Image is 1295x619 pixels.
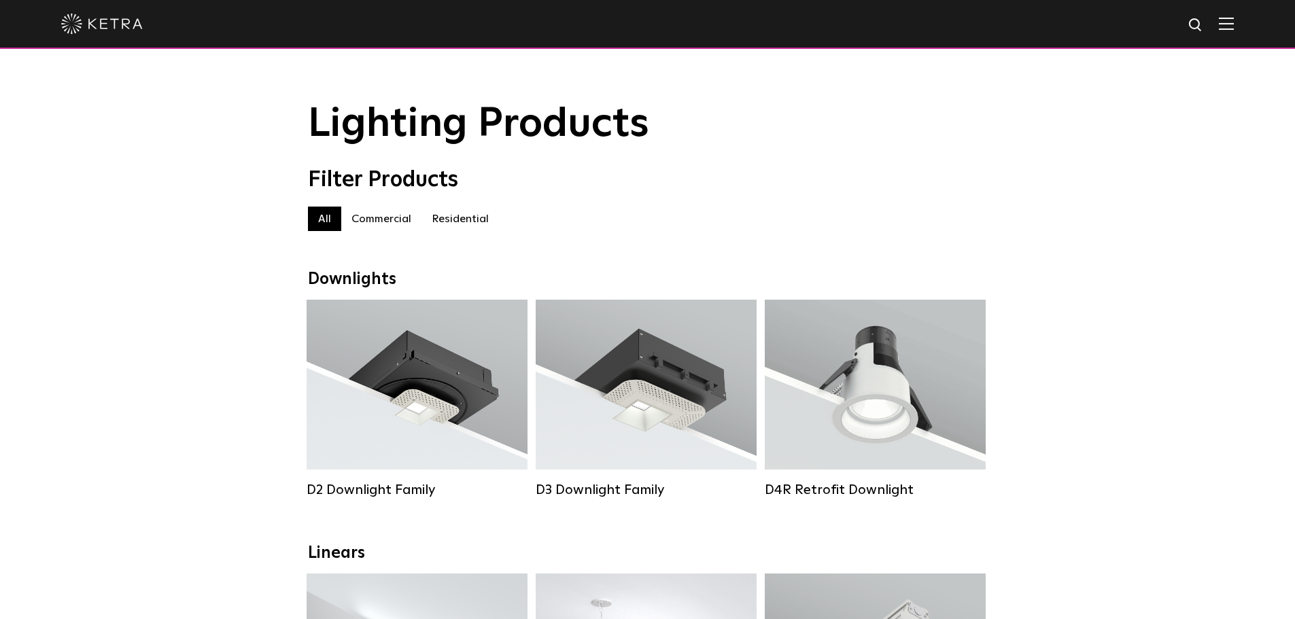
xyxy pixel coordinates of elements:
a: D3 Downlight Family Lumen Output:700 / 900 / 1100Colors:White / Black / Silver / Bronze / Paintab... [536,300,757,498]
div: D2 Downlight Family [307,482,528,498]
img: Hamburger%20Nav.svg [1219,17,1234,30]
label: All [308,207,341,231]
div: D3 Downlight Family [536,482,757,498]
div: D4R Retrofit Downlight [765,482,986,498]
img: ketra-logo-2019-white [61,14,143,34]
span: Lighting Products [308,104,649,145]
div: Linears [308,544,988,563]
div: Downlights [308,270,988,289]
img: search icon [1188,17,1205,34]
a: D2 Downlight Family Lumen Output:1200Colors:White / Black / Gloss Black / Silver / Bronze / Silve... [307,300,528,498]
a: D4R Retrofit Downlight Lumen Output:800Colors:White / BlackBeam Angles:15° / 25° / 40° / 60°Watta... [765,300,986,498]
label: Commercial [341,207,421,231]
div: Filter Products [308,167,988,193]
label: Residential [421,207,499,231]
